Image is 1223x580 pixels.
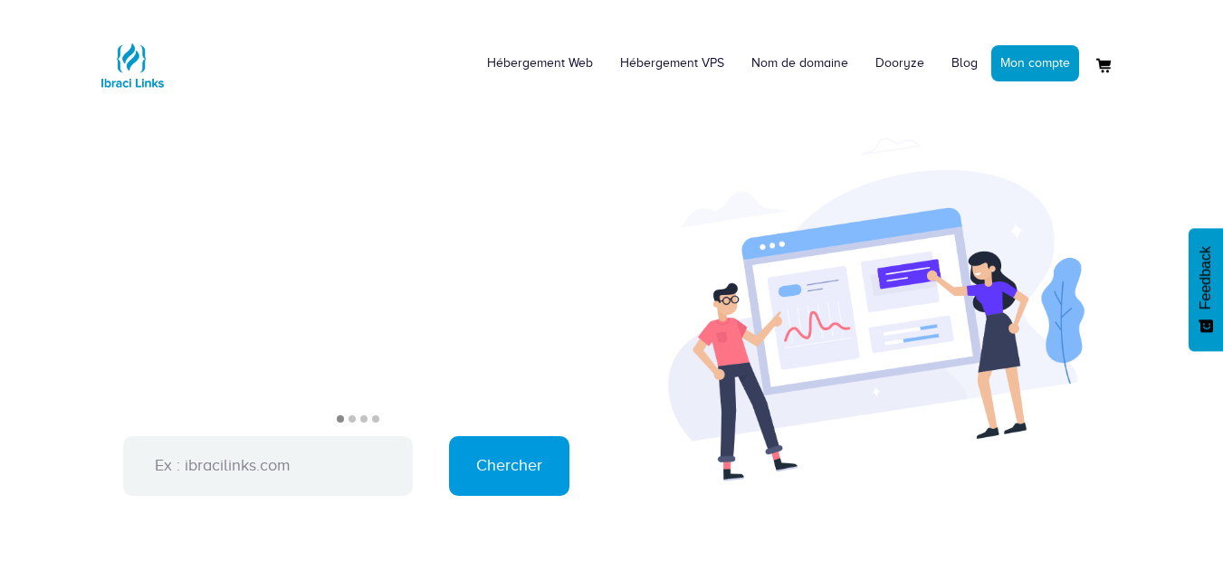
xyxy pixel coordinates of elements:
input: Chercher [449,436,569,496]
span: Feedback [1198,246,1214,309]
a: Logo Ibraci Links [96,14,168,101]
img: Logo Ibraci Links [96,29,168,101]
a: Dooryze [862,36,938,90]
a: Blog [938,36,991,90]
a: Mon compte [991,45,1079,81]
a: Hébergement VPS [607,36,738,90]
input: Ex : ibracilinks.com [123,436,413,496]
a: Nom de domaine [738,36,862,90]
a: Hébergement Web [473,36,607,90]
button: Feedback - Afficher l’enquête [1189,228,1223,351]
